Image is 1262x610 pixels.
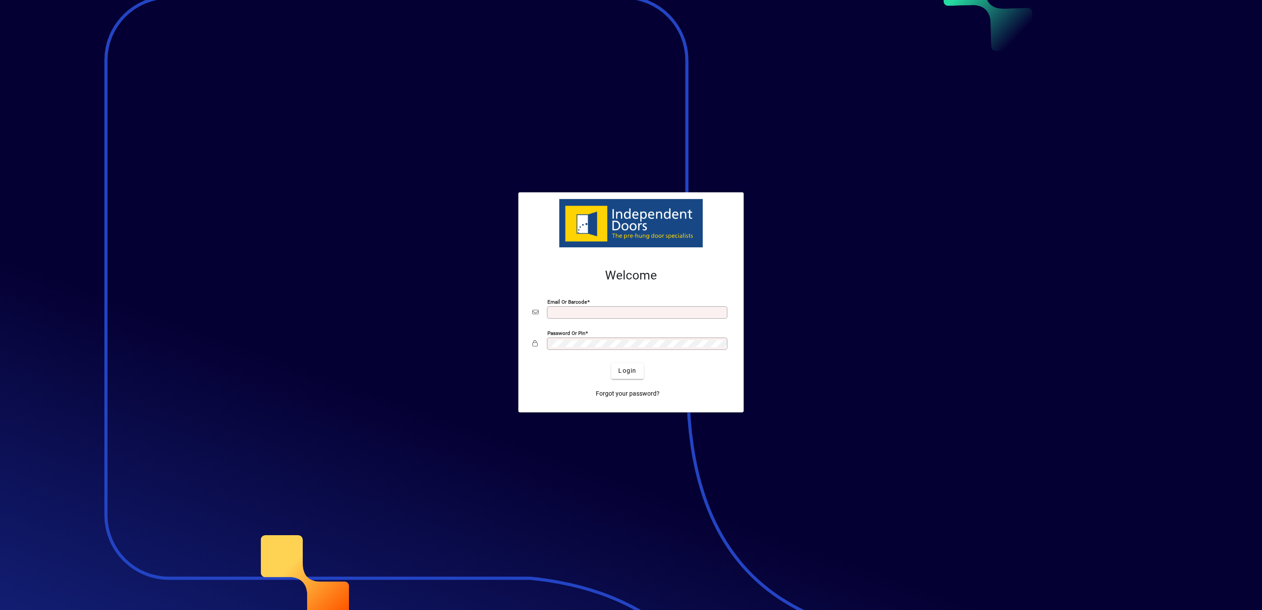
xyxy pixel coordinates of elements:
[596,389,660,398] span: Forgot your password?
[547,330,585,336] mat-label: Password or Pin
[592,386,663,402] a: Forgot your password?
[618,366,636,375] span: Login
[611,363,643,379] button: Login
[547,298,587,305] mat-label: Email or Barcode
[532,268,730,283] h2: Welcome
